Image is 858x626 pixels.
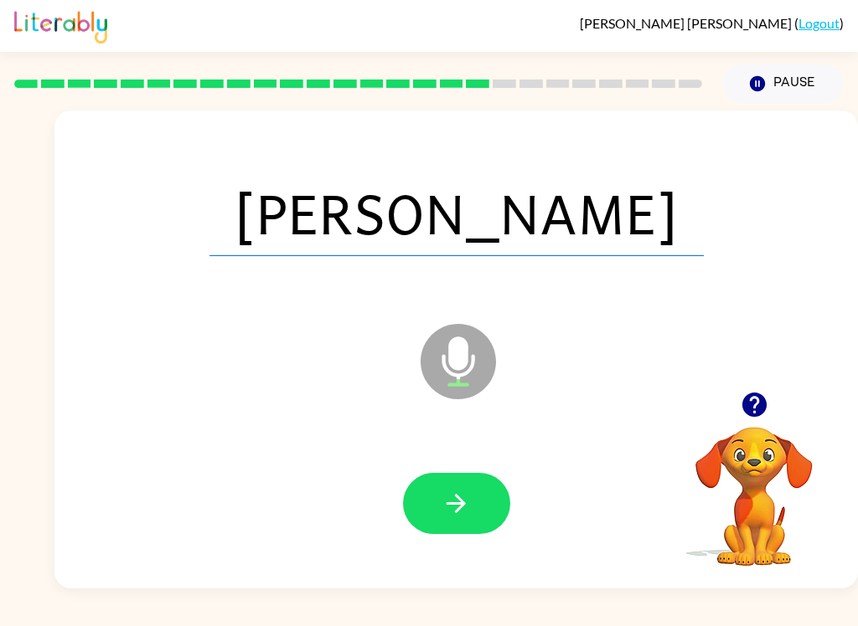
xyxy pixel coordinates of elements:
a: Logout [799,15,840,31]
img: Literably [14,7,107,44]
div: ( ) [580,15,844,31]
video: Your browser must support playing .mp4 files to use Literably. Please try using another browser. [670,401,838,568]
span: [PERSON_NAME] [PERSON_NAME] [580,15,794,31]
span: [PERSON_NAME] [209,169,704,256]
button: Pause [722,64,844,103]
